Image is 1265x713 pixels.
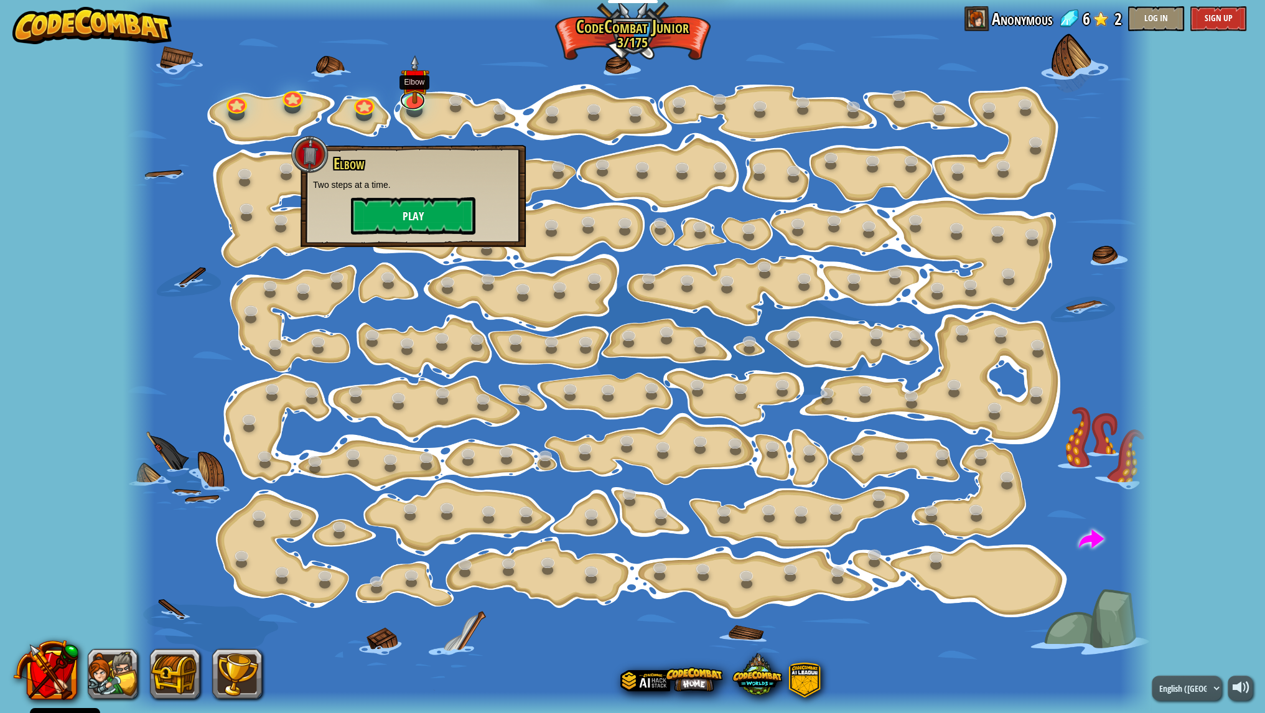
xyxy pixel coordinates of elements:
[1083,6,1090,31] span: 6
[1114,6,1122,31] span: 2
[313,179,513,191] p: Two steps at a time.
[1228,676,1253,701] button: Adjust volume
[1152,676,1221,701] select: Languages
[12,7,172,44] img: CodeCombat - Learn how to code by playing a game
[1128,6,1184,31] button: Log In
[334,153,364,174] span: Elbow
[1190,6,1246,31] button: Sign Up
[992,6,1052,31] span: Anonymous
[400,55,429,105] img: level-banner-unstarted.png
[351,197,475,235] button: Play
